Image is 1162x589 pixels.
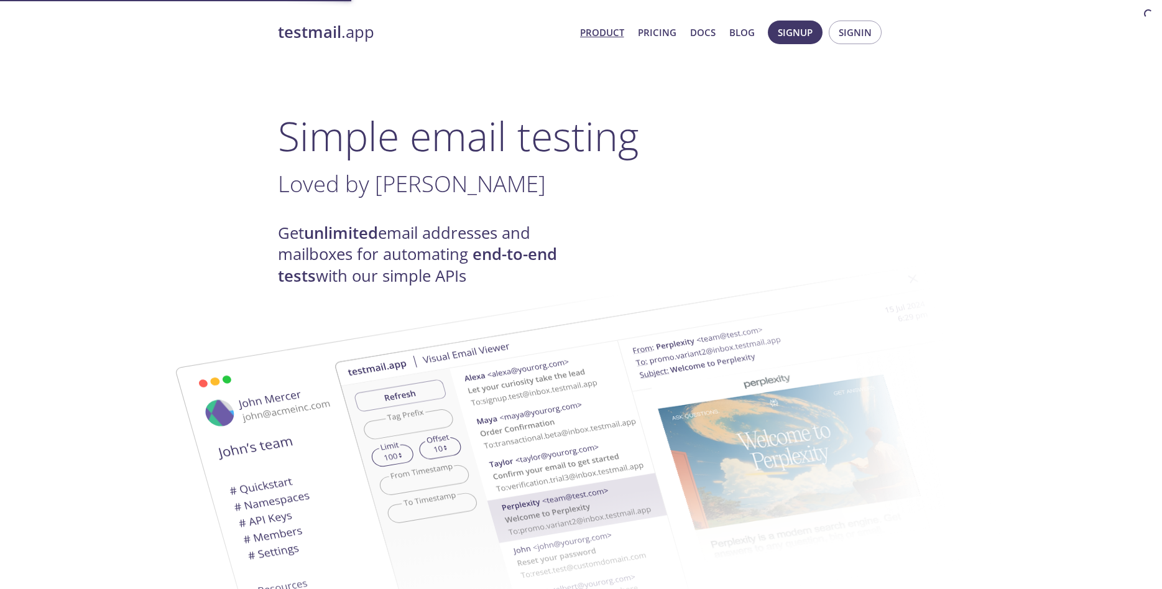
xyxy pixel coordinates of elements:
[580,24,624,40] a: Product
[278,168,546,199] span: Loved by [PERSON_NAME]
[829,21,882,44] button: Signin
[778,24,813,40] span: Signup
[768,21,823,44] button: Signup
[638,24,676,40] a: Pricing
[278,243,557,286] strong: end-to-end tests
[729,24,755,40] a: Blog
[839,24,872,40] span: Signin
[304,222,378,244] strong: unlimited
[690,24,716,40] a: Docs
[278,223,581,287] h4: Get email addresses and mailboxes for automating with our simple APIs
[278,22,570,43] a: testmail.app
[278,21,341,43] strong: testmail
[278,112,885,160] h1: Simple email testing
